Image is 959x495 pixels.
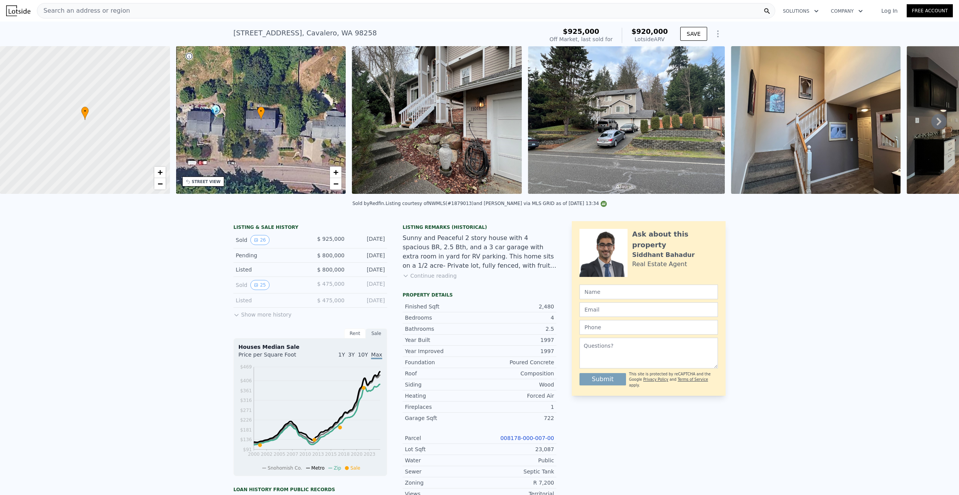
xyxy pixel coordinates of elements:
div: Public [479,457,554,464]
div: 23,087 [479,445,554,453]
div: Heating [405,392,479,400]
span: $ 925,000 [317,236,345,242]
div: Lotside ARV [631,35,668,43]
div: [DATE] [351,297,385,304]
a: Zoom out [330,178,341,190]
span: • [81,108,89,115]
div: Sunny and Peaceful 2 story house with 4 spacious BR, 2.5 Bth, and a 3 car garage with extra room ... [403,233,556,270]
button: Show more history [233,308,291,318]
tspan: 2007 [286,452,298,457]
span: − [333,179,338,188]
tspan: $316 [240,398,252,403]
div: Zoning [405,479,479,487]
div: Price per Square Foot [238,351,310,363]
span: $ 475,000 [317,281,345,287]
span: + [157,167,162,177]
div: STREET VIEW [192,179,221,185]
button: View historical data [250,235,269,245]
span: 10Y [358,352,368,358]
span: Search an address or region [37,6,130,15]
span: $920,000 [631,27,668,35]
div: Rent [344,328,366,338]
img: Lotside [6,5,30,16]
div: Foundation [405,358,479,366]
div: Real Estate Agent [632,260,687,269]
img: Sale: 127762393 Parcel: 103526083 [528,46,725,194]
div: Houses Median Sale [238,343,382,351]
div: 1997 [479,347,554,355]
button: Company [825,4,869,18]
span: Metro [311,465,325,471]
tspan: 2013 [312,452,324,457]
div: LISTING & SALE HISTORY [233,224,387,232]
div: • [257,107,265,120]
div: • [81,107,89,120]
div: [DATE] [351,266,385,273]
button: Show Options [710,26,726,42]
tspan: $136 [240,437,252,442]
div: Year Built [405,336,479,344]
div: Loan history from public records [233,487,387,493]
div: Parcel [405,434,479,442]
button: Solutions [777,4,825,18]
div: 1997 [479,336,554,344]
button: Submit [579,373,626,385]
div: This site is protected by reCAPTCHA and the Google and apply. [629,372,718,388]
div: Sewer [405,468,479,475]
div: Bathrooms [405,325,479,333]
span: 3Y [348,352,355,358]
div: Pending [236,252,304,259]
div: Ask about this property [632,229,718,250]
input: Name [579,285,718,299]
img: Sale: 127762393 Parcel: 103526083 [731,46,901,194]
span: + [333,167,338,177]
a: Zoom out [154,178,166,190]
tspan: $226 [240,417,252,423]
tspan: $361 [240,388,252,393]
div: Fireplaces [405,403,479,411]
tspan: 2020 [351,452,363,457]
tspan: 2005 [274,452,286,457]
div: Sold [236,235,304,245]
span: $925,000 [563,27,599,35]
tspan: $91 [243,447,252,452]
div: [STREET_ADDRESS] , Cavalero , WA 98258 [233,28,377,38]
div: Sold [236,280,304,290]
div: Sold by Redfin . [352,201,385,206]
button: SAVE [680,27,707,41]
button: Continue reading [403,272,457,280]
div: Forced Air [479,392,554,400]
span: Snohomish Co. [268,465,302,471]
a: Log In [872,7,907,15]
a: Privacy Policy [643,377,668,382]
tspan: $271 [240,408,252,413]
tspan: 2018 [338,452,350,457]
div: 2.5 [479,325,554,333]
tspan: $406 [240,378,252,383]
a: Zoom in [330,167,341,178]
img: NWMLS Logo [601,201,607,207]
tspan: 2023 [364,452,376,457]
div: Year Improved [405,347,479,355]
div: Finished Sqft [405,303,479,310]
div: 2,480 [479,303,554,310]
input: Phone [579,320,718,335]
tspan: 2010 [299,452,311,457]
span: Max [371,352,382,359]
div: Roof [405,370,479,377]
tspan: 2015 [325,452,337,457]
div: Listed [236,297,304,304]
span: $ 800,000 [317,252,345,258]
input: Email [579,302,718,317]
div: Wood [479,381,554,388]
button: View historical data [250,280,269,290]
div: Listed [236,266,304,273]
img: Sale: 127762393 Parcel: 103526083 [352,46,522,194]
div: Siddhant Bahadur [632,250,695,260]
div: R 7,200 [479,479,554,487]
tspan: $181 [240,427,252,433]
span: − [157,179,162,188]
div: Listing Remarks (Historical) [403,224,556,230]
div: [DATE] [351,235,385,245]
div: [DATE] [351,252,385,259]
